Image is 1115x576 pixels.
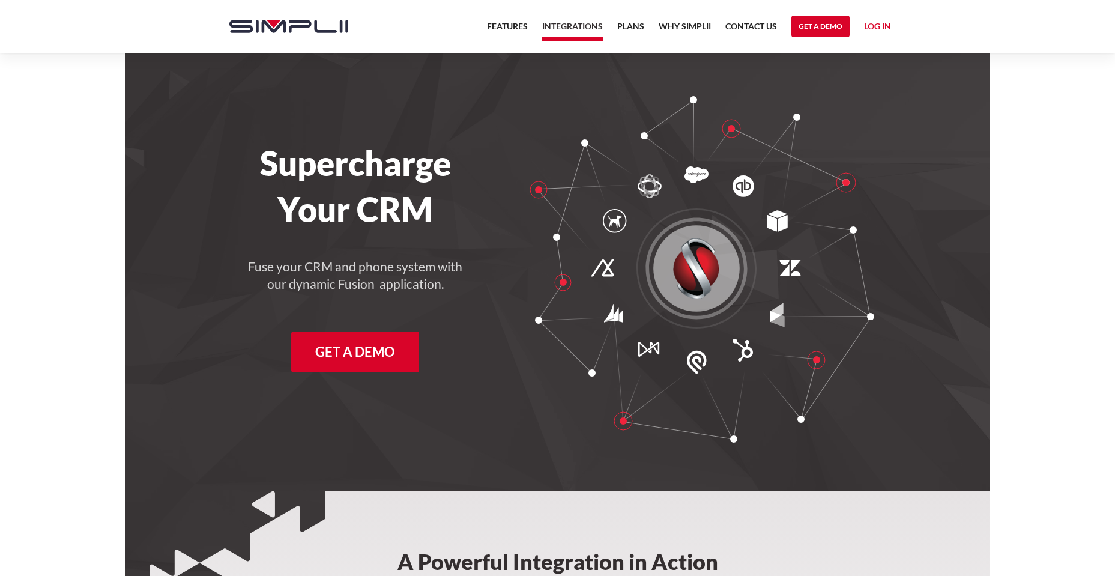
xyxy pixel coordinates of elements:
[659,19,711,41] a: Why Simplii
[229,20,348,33] img: Simplii
[542,19,603,41] a: Integrations
[247,258,464,293] h4: Fuse your CRM and phone system with our dynamic Fusion application.
[617,19,644,41] a: Plans
[217,189,494,229] h1: Your CRM
[487,19,528,41] a: Features
[725,19,777,41] a: Contact US
[291,332,419,372] a: Get a Demo
[791,16,850,37] a: Get a Demo
[864,19,891,37] a: Log in
[217,143,494,183] h1: Supercharge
